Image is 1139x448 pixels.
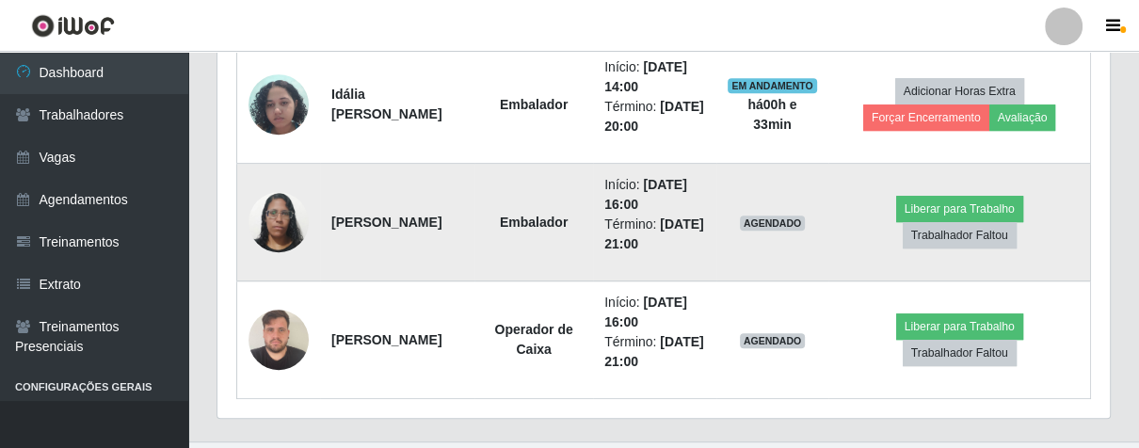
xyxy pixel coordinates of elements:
time: [DATE] 16:00 [604,295,687,329]
span: AGENDADO [740,216,806,231]
li: Término: [604,332,704,372]
button: Trabalhador Faltou [903,222,1017,248]
img: 1733931540736.jpeg [249,299,309,379]
li: Início: [604,293,704,332]
strong: há 00 h e 33 min [747,97,796,132]
button: Liberar para Trabalho [896,196,1023,222]
button: Liberar para Trabalho [896,313,1023,340]
strong: Idália [PERSON_NAME] [331,87,441,121]
button: Avaliação [989,104,1056,131]
span: EM ANDAMENTO [728,78,817,93]
img: 1743014740776.jpeg [249,182,309,262]
time: [DATE] 16:00 [604,177,687,212]
strong: [PERSON_NAME] [331,215,441,230]
img: 1745763746642.jpeg [249,64,309,144]
strong: [PERSON_NAME] [331,332,441,347]
li: Início: [604,175,704,215]
time: [DATE] 14:00 [604,59,687,94]
strong: Embalador [500,215,568,230]
button: Trabalhador Faltou [903,340,1017,366]
li: Término: [604,97,704,136]
span: AGENDADO [740,333,806,348]
li: Início: [604,57,704,97]
strong: Embalador [500,97,568,112]
img: CoreUI Logo [31,14,115,38]
li: Término: [604,215,704,254]
button: Forçar Encerramento [863,104,989,131]
strong: Operador de Caixa [494,322,572,357]
button: Adicionar Horas Extra [895,78,1024,104]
